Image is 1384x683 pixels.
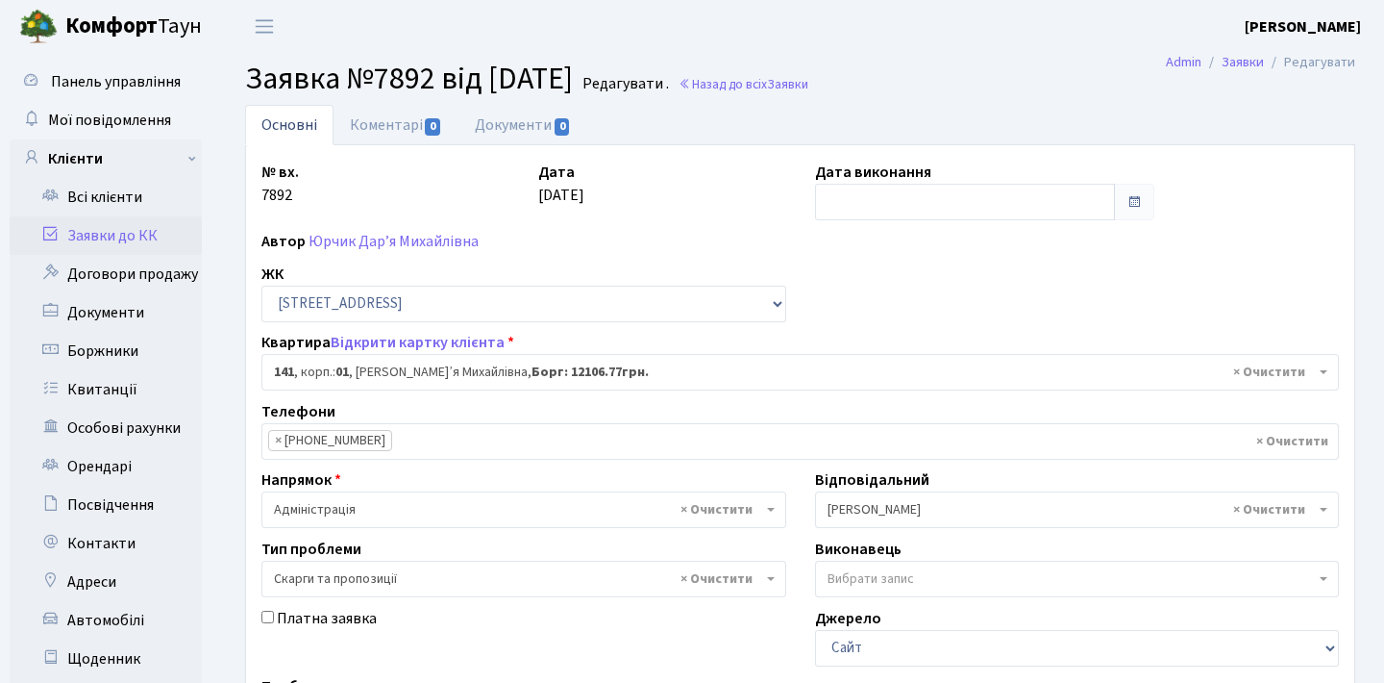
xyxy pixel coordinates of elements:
a: Адреси [10,563,202,601]
span: Таун [65,11,202,43]
span: Видалити всі елементи [1256,432,1328,451]
b: 01 [335,363,349,382]
span: Синельник С.В. [815,492,1340,528]
li: +380503578440 [268,430,392,451]
button: Переключити навігацію [240,11,288,42]
a: Орендарі [10,447,202,486]
span: × [275,431,282,450]
a: Всі клієнти [10,178,202,216]
a: Документи [458,105,587,145]
label: № вх. [261,161,299,184]
label: Квартира [261,331,514,354]
a: Назад до всіхЗаявки [679,75,808,93]
span: Адміністрація [261,492,786,528]
span: Заявка №7892 від [DATE] [245,57,573,101]
b: Комфорт [65,11,158,41]
b: 141 [274,363,294,382]
label: Платна заявка [277,607,377,630]
span: 0 [555,118,570,136]
span: Вибрати запис [828,569,914,589]
a: Клієнти [10,139,202,178]
label: ЖК [261,263,284,286]
a: Відкрити картку клієнта [331,332,505,353]
span: Адміністрація [274,500,762,519]
label: Відповідальний [815,468,929,492]
small: Редагувати . [579,75,669,93]
b: [PERSON_NAME] [1245,16,1361,38]
a: Документи [10,293,202,332]
label: Автор [261,230,306,253]
label: Джерело [815,607,881,630]
label: Дата [538,161,575,184]
a: Заявки до КК [10,216,202,255]
a: Мої повідомлення [10,101,202,139]
a: Посвідчення [10,486,202,524]
span: Видалити всі елементи [680,569,753,589]
a: Панель управління [10,63,202,101]
img: logo.png [19,8,58,46]
b: Борг: 12106.77грн. [531,363,649,382]
a: Договори продажу [10,255,202,293]
span: Заявки [767,75,808,93]
a: Контакти [10,524,202,563]
a: Автомобілі [10,601,202,640]
a: Квитанції [10,370,202,409]
a: Заявки [1222,52,1264,72]
span: <b>141</b>, корп.: <b>01</b>, Юрчик Дар’я Михайлівна, <b>Борг: 12106.77грн.</b> [261,354,1339,391]
a: [PERSON_NAME] [1245,15,1361,38]
li: Редагувати [1264,52,1355,73]
a: Основні [245,105,334,145]
span: Панель управління [51,71,181,92]
a: Admin [1166,52,1201,72]
label: Виконавець [815,538,902,561]
nav: breadcrumb [1137,42,1384,83]
label: Напрямок [261,468,341,492]
span: Скарги та пропозиції [274,569,762,589]
span: 0 [425,118,440,136]
span: Видалити всі елементи [680,500,753,519]
span: Скарги та пропозиції [261,561,786,597]
a: Юрчик Дар’я Михайлівна [309,231,479,252]
span: Видалити всі елементи [1233,500,1305,519]
a: Боржники [10,332,202,370]
div: 7892 [247,161,524,220]
span: Синельник С.В. [828,500,1316,519]
span: Видалити всі елементи [1233,363,1305,382]
a: Особові рахунки [10,409,202,447]
a: Коментарі [334,105,458,145]
span: <b>141</b>, корп.: <b>01</b>, Юрчик Дар’я Михайлівна, <b>Борг: 12106.77грн.</b> [274,363,1315,382]
label: Дата виконання [815,161,931,184]
label: Телефони [261,400,335,423]
label: Тип проблеми [261,538,361,561]
a: Щоденник [10,640,202,678]
span: Мої повідомлення [48,110,171,131]
div: [DATE] [524,161,801,220]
